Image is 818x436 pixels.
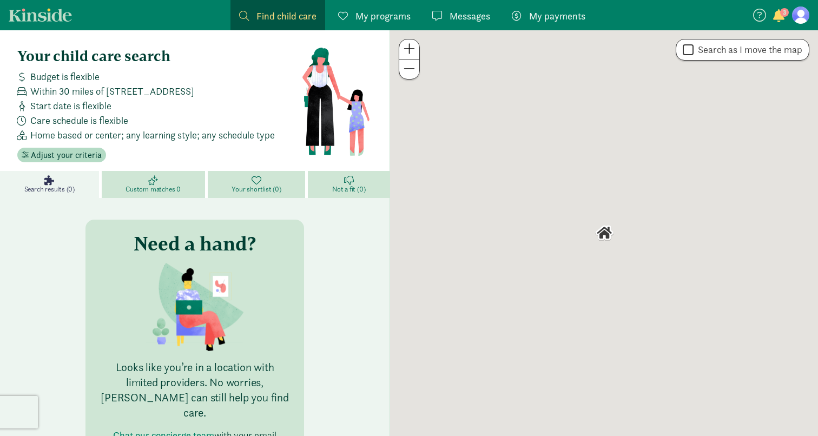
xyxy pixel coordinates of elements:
span: Adjust your criteria [31,149,102,162]
span: Budget is flexible [30,69,100,84]
span: 3 [780,8,789,17]
span: Custom matches 0 [126,185,181,194]
span: Messages [450,9,490,23]
div: Click to see details [595,224,613,242]
a: Your shortlist (0) [208,171,308,198]
a: Not a fit (0) [308,171,390,198]
h4: Your child care search [17,48,301,65]
span: Not a fit (0) [332,185,365,194]
span: Search results (0) [24,185,75,194]
h3: Need a hand? [134,233,256,254]
span: Home based or center; any learning style; any schedule type [30,128,275,142]
span: Find child care [256,9,316,23]
span: My payments [529,9,585,23]
label: Search as I move the map [694,43,802,56]
span: Care schedule is flexible [30,113,128,128]
a: Kinside [9,8,72,22]
a: Custom matches 0 [102,171,208,198]
span: Within 30 miles of [STREET_ADDRESS] [30,84,194,98]
p: Looks like you’re in a location with limited providers. No worries, [PERSON_NAME] can still help ... [98,360,291,420]
span: My programs [355,9,411,23]
button: Adjust your criteria [17,148,106,163]
button: 3 [771,10,787,24]
span: Start date is flexible [30,98,111,113]
span: Your shortlist (0) [232,185,281,194]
